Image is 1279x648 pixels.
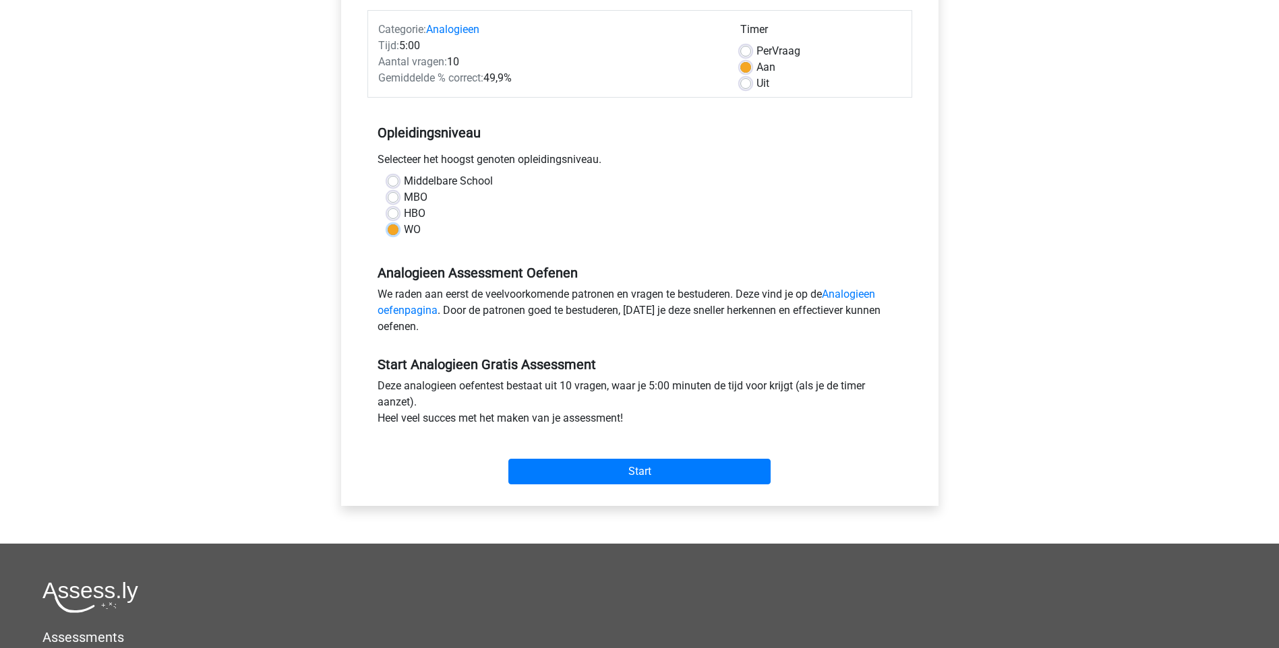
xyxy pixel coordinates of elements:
label: Middelbare School [404,173,493,189]
label: Vraag [756,43,800,59]
label: MBO [404,189,427,205]
h5: Assessments [42,629,1237,645]
input: Start [508,459,771,484]
div: 5:00 [368,38,730,54]
div: 10 [368,54,730,70]
label: Uit [756,75,769,92]
img: Assessly logo [42,581,138,613]
div: We raden aan eerst de veelvoorkomende patronen en vragen te bestuderen. Deze vind je op de . Door... [367,286,912,340]
div: Deze analogieen oefentest bestaat uit 10 vragen, waar je 5:00 minuten de tijd voor krijgt (als je... [367,378,912,432]
h5: Analogieen Assessment Oefenen [378,265,902,281]
div: Selecteer het hoogst genoten opleidingsniveau. [367,152,912,173]
label: HBO [404,205,425,222]
div: Timer [740,22,901,43]
span: Gemiddelde % correct: [378,71,483,84]
a: Analogieen [426,23,479,36]
span: Tijd: [378,39,399,52]
span: Categorie: [378,23,426,36]
label: Aan [756,59,775,75]
label: WO [404,222,421,238]
span: Per [756,44,772,57]
h5: Start Analogieen Gratis Assessment [378,356,902,372]
span: Aantal vragen: [378,55,447,68]
div: 49,9% [368,70,730,86]
h5: Opleidingsniveau [378,119,902,146]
